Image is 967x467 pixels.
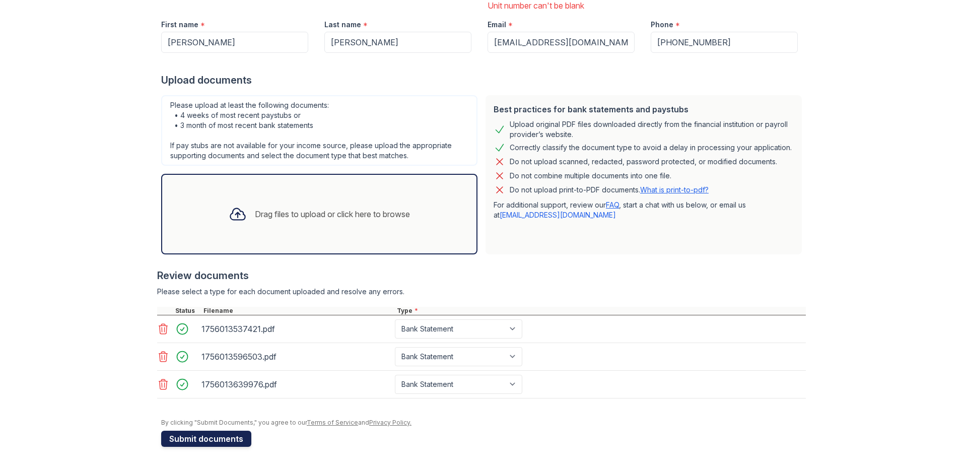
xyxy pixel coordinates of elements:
label: First name [161,20,198,30]
label: Email [488,20,506,30]
p: Do not upload print-to-PDF documents. [510,185,709,195]
div: Best practices for bank statements and paystubs [494,103,794,115]
div: By clicking "Submit Documents," you agree to our and [161,419,806,427]
div: Upload original PDF files downloaded directly from the financial institution or payroll provider’... [510,119,794,140]
div: Please upload at least the following documents: • 4 weeks of most recent paystubs or • 3 month of... [161,95,477,166]
a: FAQ [606,201,619,209]
div: Upload documents [161,73,806,87]
a: [EMAIL_ADDRESS][DOMAIN_NAME] [500,211,616,219]
div: Do not upload scanned, redacted, password protected, or modified documents. [510,156,777,168]
div: Filename [201,307,395,315]
div: Do not combine multiple documents into one file. [510,170,671,182]
button: Submit documents [161,431,251,447]
a: Privacy Policy. [369,419,411,426]
label: Phone [651,20,673,30]
div: Drag files to upload or click here to browse [255,208,410,220]
div: 1756013639976.pdf [201,376,391,392]
div: Please select a type for each document uploaded and resolve any errors. [157,287,806,297]
a: Terms of Service [307,419,358,426]
div: Correctly classify the document type to avoid a delay in processing your application. [510,142,792,154]
div: Status [173,307,201,315]
a: What is print-to-pdf? [640,185,709,194]
label: Last name [324,20,361,30]
div: 1756013596503.pdf [201,349,391,365]
div: 1756013537421.pdf [201,321,391,337]
div: Type [395,307,806,315]
p: For additional support, review our , start a chat with us below, or email us at [494,200,794,220]
div: Review documents [157,269,806,283]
